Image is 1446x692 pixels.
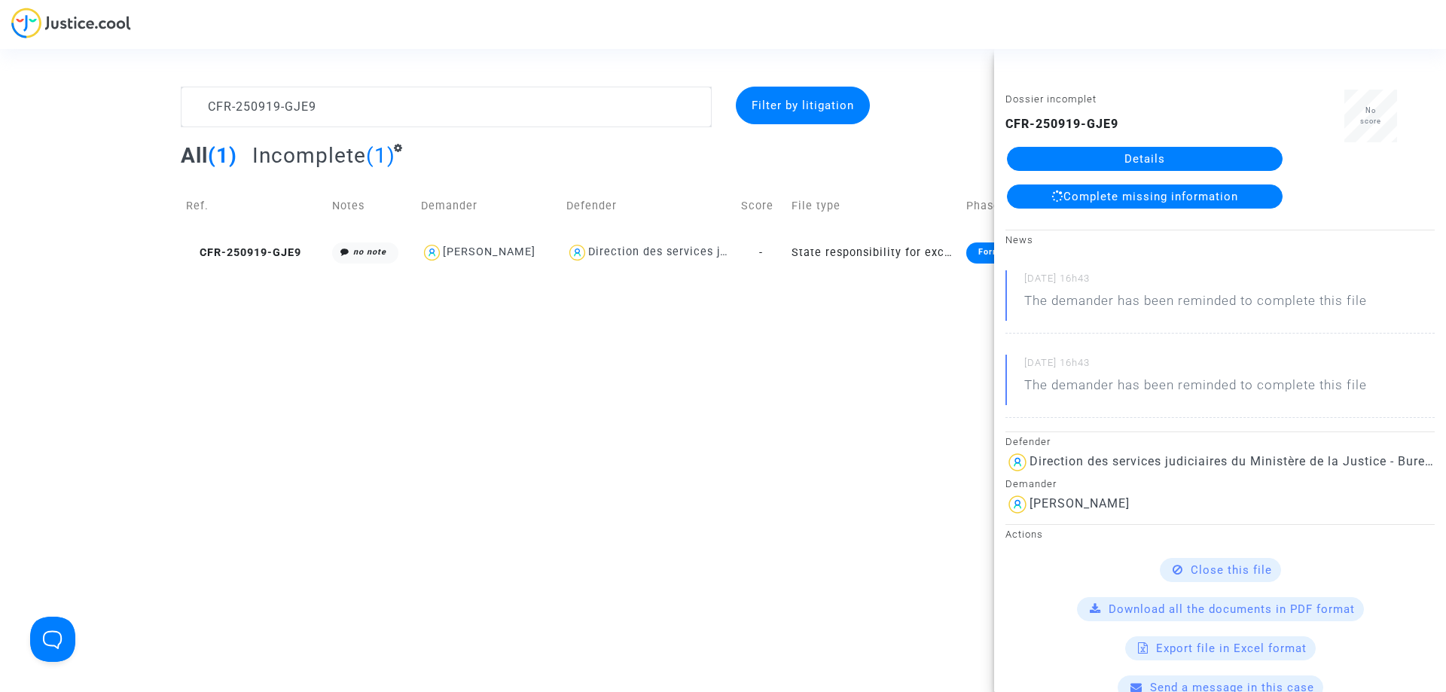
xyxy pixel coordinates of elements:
span: (1) [208,143,237,168]
i: no note [353,247,386,257]
td: Demander [416,179,561,233]
img: jc-logo.svg [11,8,131,38]
small: [DATE] 16h43 [1024,272,1435,291]
span: Complete missing information [1063,190,1238,203]
small: Dossier incomplet [1005,93,1097,105]
span: All [181,143,208,168]
span: Incomplete [252,143,366,168]
div: [PERSON_NAME] [443,245,535,258]
img: icon-user.svg [421,242,443,264]
td: Notes [327,179,416,233]
td: Defender [561,179,736,233]
span: (1) [366,143,395,168]
small: News [1005,234,1033,245]
td: Score [736,179,786,233]
b: CFR-250919-GJE9 [1005,117,1118,131]
iframe: Help Scout Beacon - Open [30,617,75,662]
span: CFR-250919-GJE9 [186,246,301,259]
td: File type [786,179,961,233]
span: - [759,246,763,259]
div: Direction des services judiciaires du Ministère de la Justice - Bureau FIP4 [588,245,1006,258]
img: icon-user.svg [566,242,588,264]
td: Phase [961,179,1072,233]
div: Formal notice [966,242,1051,264]
span: No score [1360,106,1381,125]
td: Ref. [181,179,327,233]
span: Filter by litigation [752,99,854,112]
a: Details [1007,147,1283,171]
td: State responsibility for excessive delays in the administration of justice [786,233,961,273]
